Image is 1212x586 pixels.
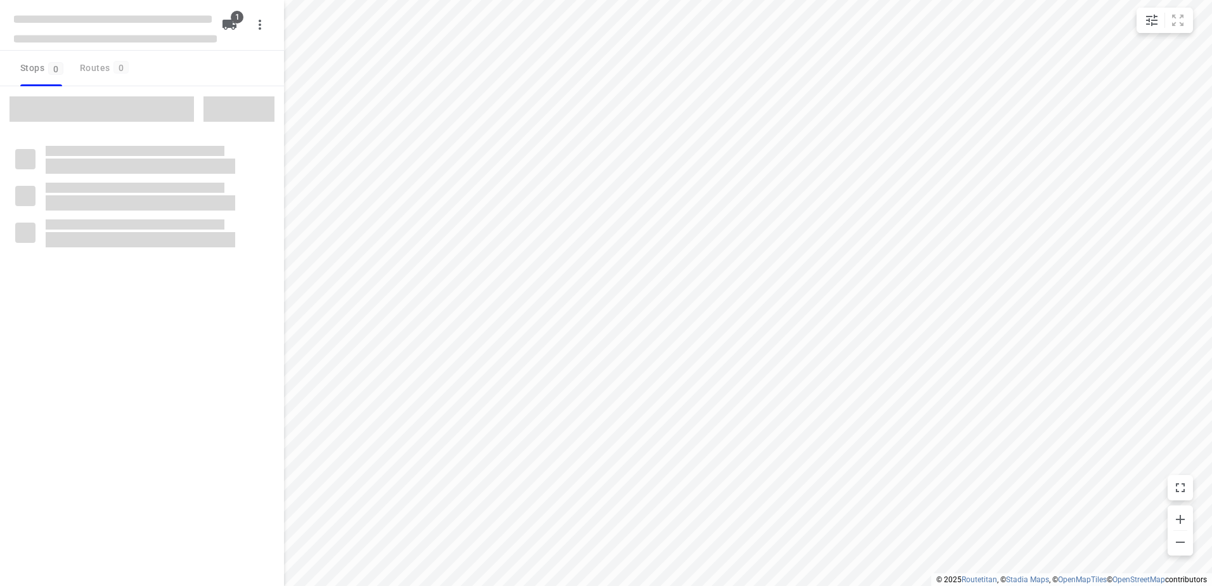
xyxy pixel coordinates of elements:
[1112,575,1165,584] a: OpenStreetMap
[1139,8,1164,33] button: Map settings
[1006,575,1049,584] a: Stadia Maps
[936,575,1207,584] li: © 2025 , © , © © contributors
[962,575,997,584] a: Routetitan
[1137,8,1193,33] div: small contained button group
[1058,575,1107,584] a: OpenMapTiles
